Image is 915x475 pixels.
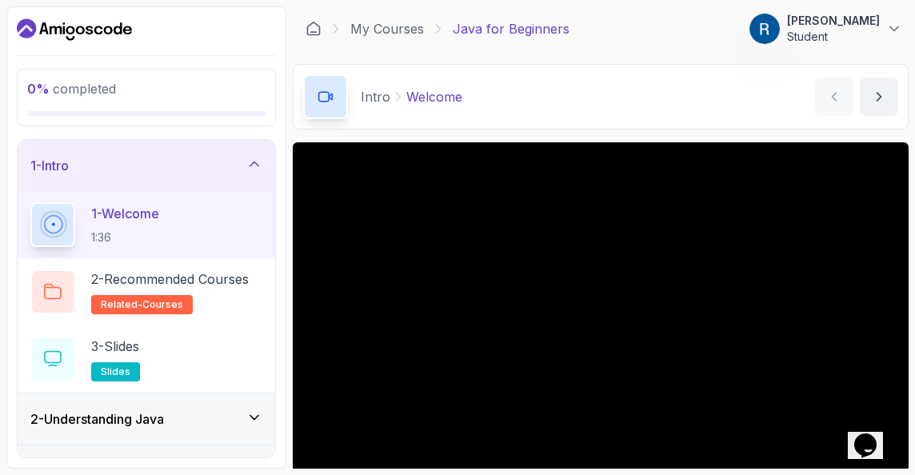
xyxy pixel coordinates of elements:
[749,14,780,44] img: user profile image
[30,269,262,314] button: 2-Recommended Coursesrelated-courses
[453,19,569,38] p: Java for Beginners
[30,156,69,175] h3: 1 - Intro
[91,204,159,223] p: 1 - Welcome
[27,81,50,97] span: 0 %
[30,337,262,381] button: 3-Slidesslides
[91,230,159,245] p: 1:36
[787,13,880,29] p: [PERSON_NAME]
[749,13,902,45] button: user profile image[PERSON_NAME]Student
[17,17,132,42] a: Dashboard
[350,19,424,38] a: My Courses
[91,337,139,356] p: 3 - Slides
[101,365,130,378] span: slides
[848,411,899,459] iframe: chat widget
[860,78,898,116] button: next content
[91,269,249,289] p: 2 - Recommended Courses
[18,140,275,191] button: 1-Intro
[306,21,322,37] a: Dashboard
[361,87,390,106] p: Intro
[101,298,183,311] span: related-courses
[406,87,462,106] p: Welcome
[27,81,116,97] span: completed
[815,78,853,116] button: previous content
[18,393,275,445] button: 2-Understanding Java
[30,409,164,429] h3: 2 - Understanding Java
[787,29,880,45] p: Student
[30,202,262,247] button: 1-Welcome1:36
